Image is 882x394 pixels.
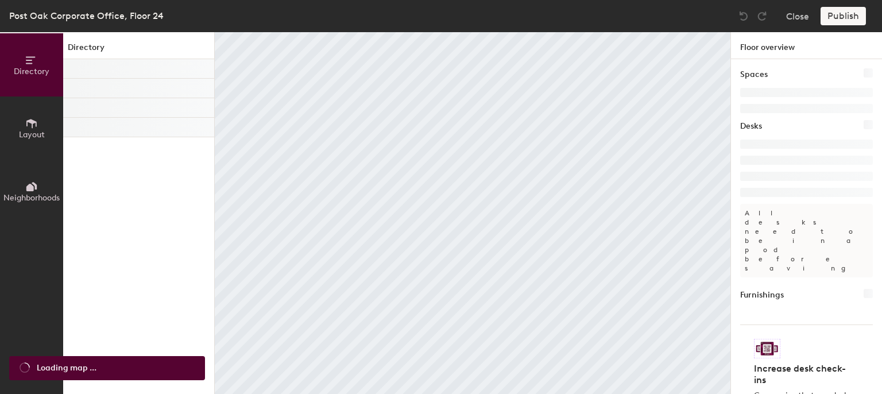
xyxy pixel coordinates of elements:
p: All desks need to be in a pod before saving [740,204,873,277]
span: Loading map ... [37,362,96,374]
h1: Spaces [740,68,768,81]
div: Post Oak Corporate Office, Floor 24 [9,9,164,23]
img: Redo [756,10,768,22]
canvas: Map [215,32,730,394]
h4: Increase desk check-ins [754,363,852,386]
span: Directory [14,67,49,76]
h1: Furnishings [740,289,784,302]
h1: Floor overview [731,32,882,59]
button: Close [786,7,809,25]
h1: Directory [63,41,214,59]
img: Undo [738,10,749,22]
img: Sticker logo [754,339,780,358]
span: Neighborhoods [3,193,60,203]
h1: Desks [740,120,762,133]
span: Layout [19,130,45,140]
